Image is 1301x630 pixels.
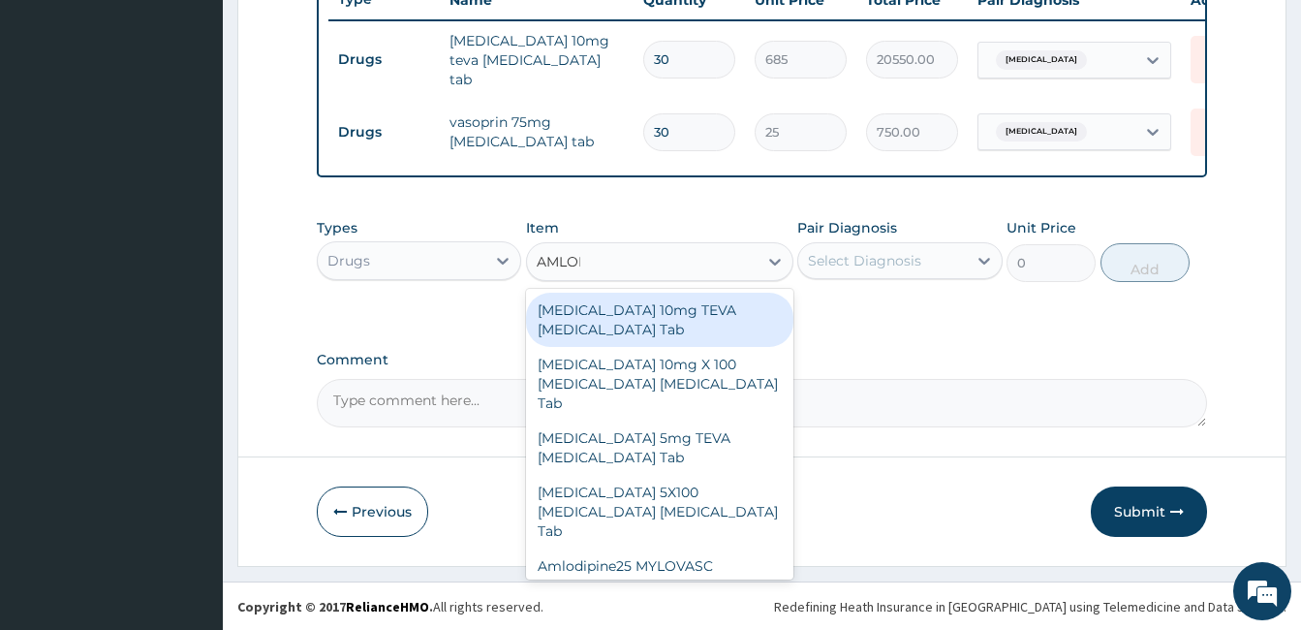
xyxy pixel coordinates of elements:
div: Minimize live chat window [318,10,364,56]
div: [MEDICAL_DATA] 10mg X 100 [MEDICAL_DATA] [MEDICAL_DATA] Tab [526,347,793,421]
div: [MEDICAL_DATA] 5mg TEVA [MEDICAL_DATA] Tab [526,421,793,475]
td: vasoprin 75mg [MEDICAL_DATA] tab [440,103,634,161]
span: [MEDICAL_DATA] [996,50,1087,70]
img: d_794563401_company_1708531726252_794563401 [36,97,78,145]
label: Types [317,220,357,236]
strong: Copyright © 2017 . [237,598,433,615]
button: Previous [317,487,428,537]
td: [MEDICAL_DATA] 10mg teva [MEDICAL_DATA] tab [440,21,634,99]
div: Chat with us now [101,109,325,134]
td: Drugs [328,42,440,78]
div: Amlodipine25 MYLOVASC [MEDICAL_DATA] Tab [526,549,793,603]
label: Item [526,218,559,237]
div: [MEDICAL_DATA] 10mg TEVA [MEDICAL_DATA] Tab [526,293,793,347]
div: Drugs [327,251,370,270]
span: [MEDICAL_DATA] [996,122,1087,142]
div: Select Diagnosis [808,251,921,270]
div: [MEDICAL_DATA] 5X100 [MEDICAL_DATA] [MEDICAL_DATA] Tab [526,475,793,549]
button: Submit [1091,487,1207,537]
div: Redefining Heath Insurance in [GEOGRAPHIC_DATA] using Telemedicine and Data Science! [774,597,1286,616]
span: We're online! [112,191,267,387]
label: Comment [317,352,1207,368]
textarea: Type your message and hit 'Enter' [10,423,369,490]
label: Unit Price [1007,218,1076,237]
button: Add [1100,243,1190,282]
label: Pair Diagnosis [797,218,897,237]
td: Drugs [328,114,440,150]
a: RelianceHMO [346,598,429,615]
